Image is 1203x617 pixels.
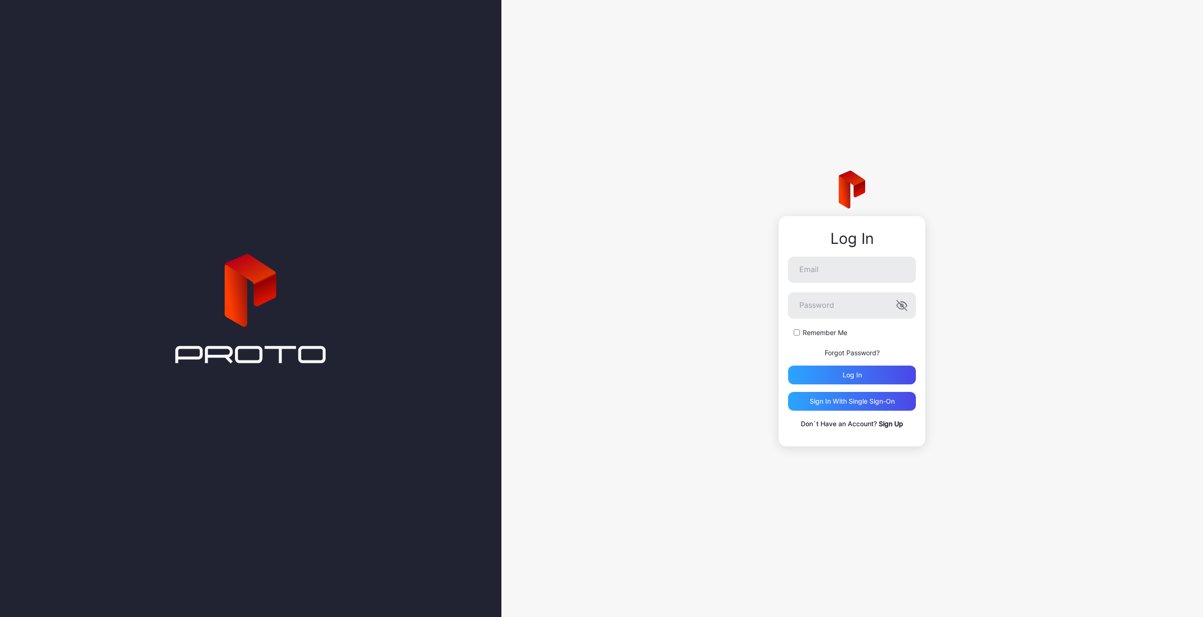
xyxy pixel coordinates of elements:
input: Email [788,257,916,283]
label: Remember Me [803,328,847,337]
div: Log In [788,230,916,247]
div: Sign in With Single Sign-On [810,398,895,405]
button: Log in [788,366,916,384]
button: Password [896,300,907,311]
input: Password [788,292,916,319]
a: Sign Up [879,420,903,428]
button: Sign in With Single Sign-On [788,392,916,411]
a: Forgot Password? [825,349,880,357]
p: Don`t Have an Account? [788,418,916,430]
div: Log in [843,371,862,379]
